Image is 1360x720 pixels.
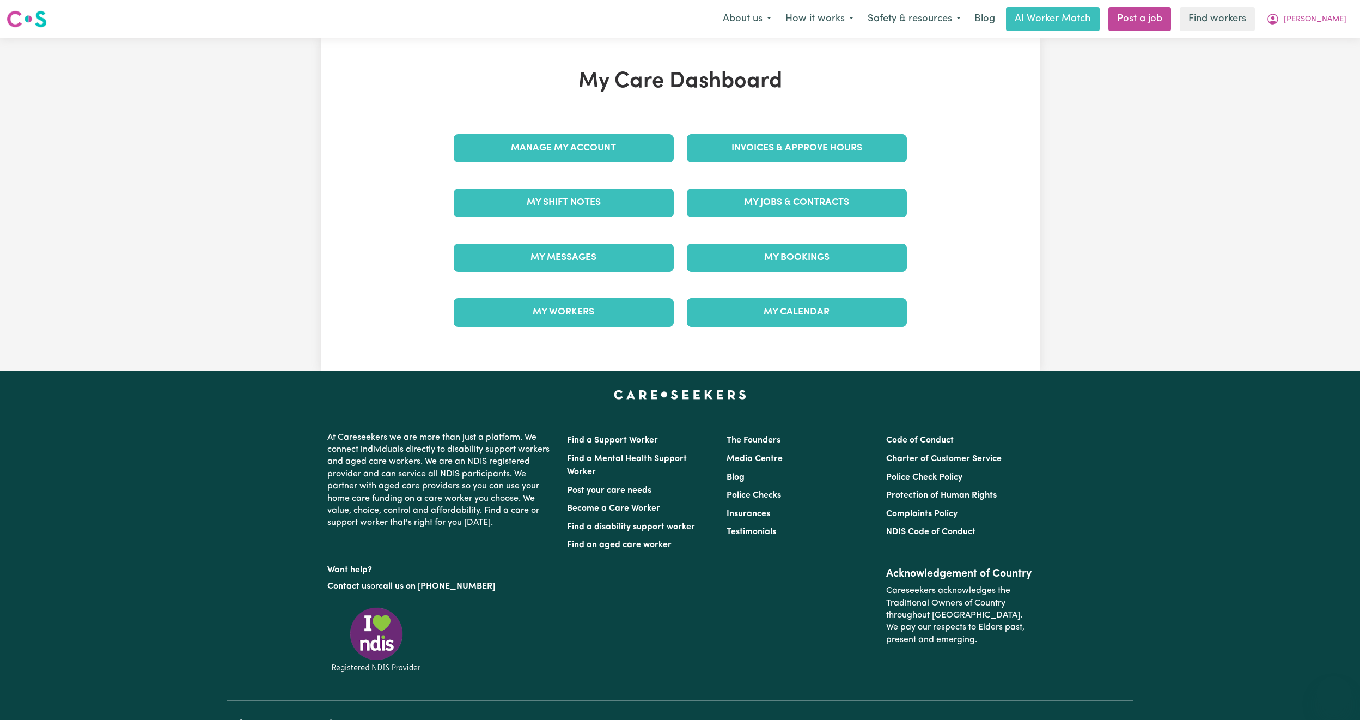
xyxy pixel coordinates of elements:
a: Become a Care Worker [567,504,660,513]
a: Find a Mental Health Support Worker [567,455,687,476]
h2: Acknowledgement of Country [886,567,1033,580]
a: Post your care needs [567,486,651,495]
button: About us [716,8,778,31]
a: Testimonials [727,528,776,536]
p: or [327,576,554,597]
a: Police Checks [727,491,781,500]
a: Contact us [327,582,370,591]
a: Find a disability support worker [567,523,695,531]
button: My Account [1259,8,1353,31]
a: Police Check Policy [886,473,962,482]
a: AI Worker Match [1006,7,1100,31]
a: Charter of Customer Service [886,455,1002,463]
a: The Founders [727,436,780,445]
a: Blog [968,7,1002,31]
a: Media Centre [727,455,783,463]
button: Safety & resources [861,8,968,31]
iframe: Button to launch messaging window, conversation in progress [1316,676,1351,711]
p: At Careseekers we are more than just a platform. We connect individuals directly to disability su... [327,427,554,534]
a: My Jobs & Contracts [687,189,907,217]
a: Post a job [1108,7,1171,31]
p: Careseekers acknowledges the Traditional Owners of Country throughout [GEOGRAPHIC_DATA]. We pay o... [886,580,1033,650]
a: Protection of Human Rights [886,491,997,500]
a: Find workers [1180,7,1255,31]
a: Insurances [727,510,770,518]
a: Find a Support Worker [567,436,658,445]
img: Registered NDIS provider [327,606,425,674]
p: Want help? [327,560,554,576]
a: Invoices & Approve Hours [687,134,907,162]
span: [PERSON_NAME] [1284,14,1346,26]
a: My Bookings [687,244,907,272]
button: How it works [778,8,861,31]
a: My Messages [454,244,674,272]
a: Manage My Account [454,134,674,162]
a: call us on [PHONE_NUMBER] [379,582,495,591]
a: Code of Conduct [886,436,954,445]
h1: My Care Dashboard [447,69,913,95]
a: Blog [727,473,745,482]
img: Careseekers logo [7,9,47,29]
a: Careseekers home page [614,390,746,399]
a: My Shift Notes [454,189,674,217]
a: My Calendar [687,298,907,326]
a: Complaints Policy [886,510,958,518]
a: Find an aged care worker [567,541,672,549]
a: NDIS Code of Conduct [886,528,975,536]
a: Careseekers logo [7,7,47,32]
a: My Workers [454,298,674,326]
